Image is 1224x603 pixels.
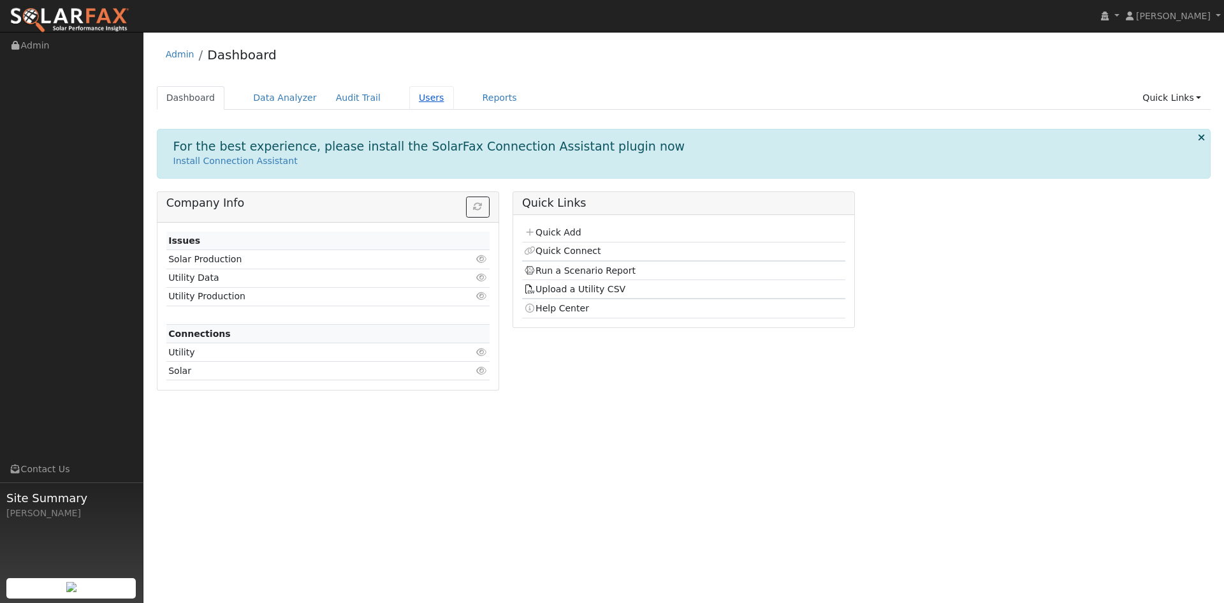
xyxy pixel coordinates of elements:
[207,47,277,63] a: Dashboard
[166,287,437,306] td: Utility Production
[173,156,298,166] a: Install Connection Assistant
[476,366,488,375] i: Click to view
[6,489,136,507] span: Site Summary
[168,235,200,246] strong: Issues
[66,582,76,592] img: retrieve
[522,197,845,210] h5: Quick Links
[1133,86,1211,110] a: Quick Links
[1136,11,1211,21] span: [PERSON_NAME]
[166,49,194,59] a: Admin
[524,303,589,313] a: Help Center
[476,255,488,264] i: Click to view
[524,265,636,276] a: Run a Scenario Report
[6,507,136,520] div: [PERSON_NAME]
[168,329,231,339] strong: Connections
[10,7,129,34] img: SolarFax
[244,86,326,110] a: Data Analyzer
[166,197,490,210] h5: Company Info
[326,86,390,110] a: Audit Trail
[476,292,488,301] i: Click to view
[166,250,437,269] td: Solar Production
[409,86,454,110] a: Users
[524,284,625,294] a: Upload a Utility CSV
[166,269,437,287] td: Utility Data
[173,139,685,154] h1: For the best experience, please install the SolarFax Connection Assistant plugin now
[476,273,488,282] i: Click to view
[476,348,488,357] i: Click to view
[473,86,527,110] a: Reports
[524,227,581,237] a: Quick Add
[166,362,437,380] td: Solar
[157,86,225,110] a: Dashboard
[524,246,601,256] a: Quick Connect
[166,343,437,362] td: Utility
